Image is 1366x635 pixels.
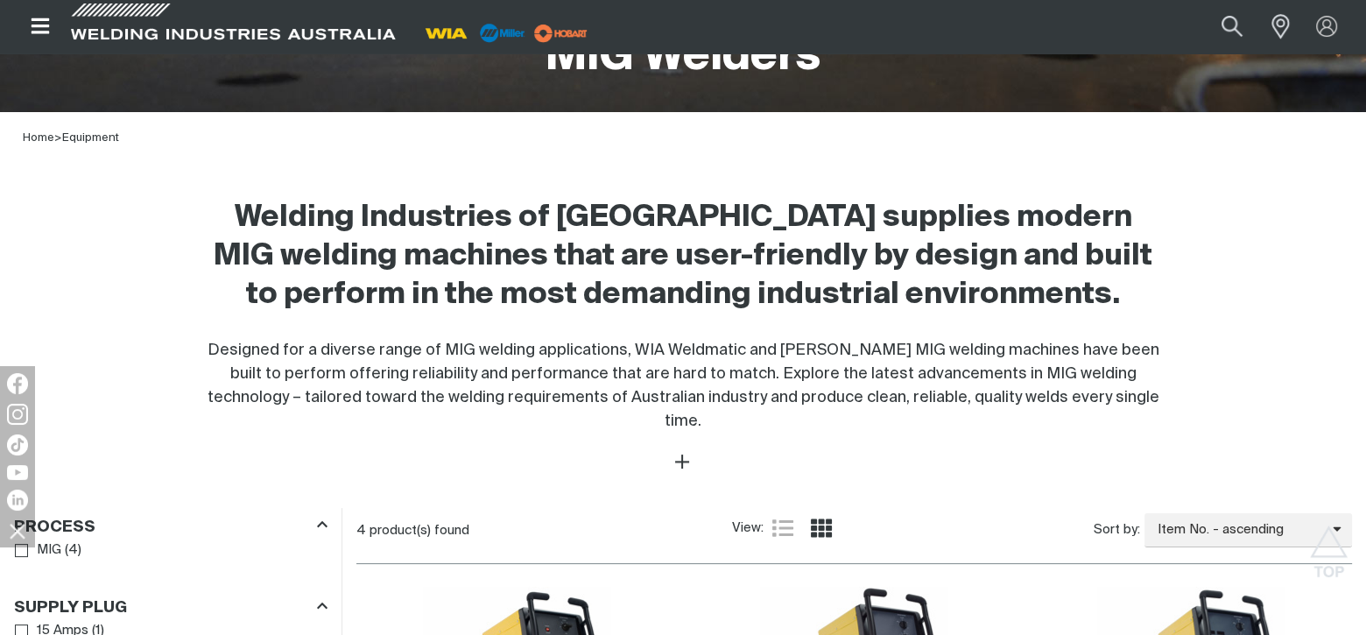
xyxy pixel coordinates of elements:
span: View: [732,519,764,539]
img: miller [529,20,593,46]
button: Search products [1202,7,1262,46]
a: List view [772,518,793,539]
h1: MIG Welders [546,29,820,86]
h3: Process [14,518,95,538]
img: YouTube [7,465,28,480]
a: MIG [15,539,61,562]
img: LinkedIn [7,490,28,511]
span: ( 4 ) [65,540,81,561]
span: Designed for a diverse range of MIG welding applications, WIA Weldmatic and [PERSON_NAME] MIG wel... [208,342,1159,429]
h3: Supply Plug [14,598,127,618]
a: Home [23,132,54,144]
span: Item No. - ascending [1144,520,1333,540]
img: Instagram [7,404,28,425]
div: Supply Plug [14,596,327,619]
ul: Process [15,539,327,562]
a: miller [529,26,593,39]
input: Product name or item number... [1180,7,1262,46]
span: MIG [37,540,61,561]
span: > [54,132,62,144]
div: 4 [356,522,732,540]
span: Sort by: [1094,520,1140,540]
div: Process [14,514,327,538]
a: Equipment [62,132,119,144]
section: Product list controls [356,508,1352,553]
span: product(s) found [370,524,469,537]
img: Facebook [7,373,28,394]
img: hide socials [3,516,32,546]
button: Scroll to top [1309,526,1348,565]
h2: Welding Industries of [GEOGRAPHIC_DATA] supplies modern MIG welding machines that are user-friend... [207,199,1159,314]
img: TikTok [7,434,28,455]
